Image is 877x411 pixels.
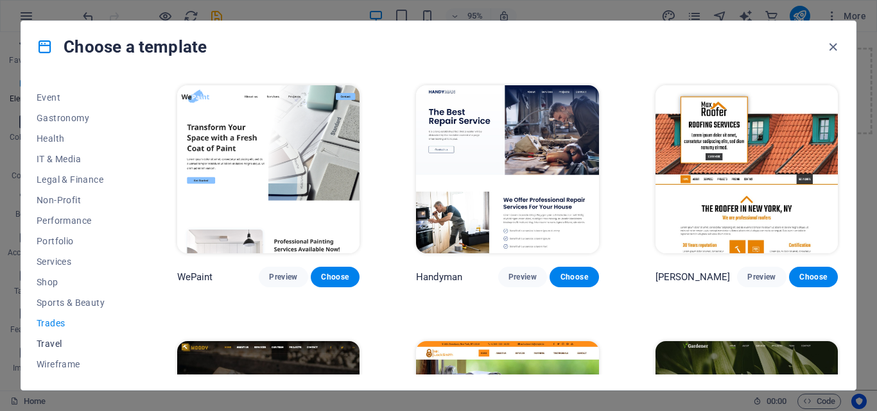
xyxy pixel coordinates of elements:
span: Choose [321,272,349,282]
span: Services [37,256,121,267]
button: Trades [37,313,121,333]
button: Legal & Finance [37,169,121,190]
span: Health [37,133,121,144]
button: Preview [259,267,308,287]
span: Portfolio [37,236,121,246]
p: Handyman [416,271,462,283]
img: Max Roofer [656,85,838,253]
button: Travel [37,333,121,354]
span: Add elements [249,72,313,90]
span: Travel [37,339,121,349]
button: Wireframe [37,354,121,374]
button: Choose [311,267,360,287]
img: WePaint [177,85,360,253]
span: IT & Media [37,154,121,164]
button: Preview [737,267,786,287]
a: Skip to main content [5,5,91,16]
button: Gastronomy [37,108,121,128]
span: Preview [747,272,776,282]
h4: Choose a template [37,37,207,57]
span: Non-Profit [37,195,121,205]
button: Choose [789,267,838,287]
p: [PERSON_NAME] [656,271,731,283]
span: Choose [560,272,588,282]
span: Preview [508,272,537,282]
span: Paste clipboard [318,72,388,90]
span: Legal & Finance [37,174,121,185]
button: Health [37,128,121,149]
span: Trades [37,318,121,328]
button: Preview [498,267,547,287]
p: WePaint [177,271,213,283]
span: Sports & Beauty [37,298,121,308]
button: Services [37,251,121,272]
img: Handyman [416,85,598,253]
span: Choose [799,272,828,282]
div: Drop content here [5,17,632,108]
button: Choose [550,267,598,287]
button: Performance [37,210,121,231]
button: Portfolio [37,231,121,251]
button: Non-Profit [37,190,121,210]
button: Sports & Beauty [37,292,121,313]
span: Preview [269,272,297,282]
span: Wireframe [37,359,121,369]
span: Event [37,92,121,103]
button: Event [37,87,121,108]
span: Performance [37,215,121,226]
button: IT & Media [37,149,121,169]
button: Shop [37,272,121,292]
span: Gastronomy [37,113,121,123]
span: Shop [37,277,121,287]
